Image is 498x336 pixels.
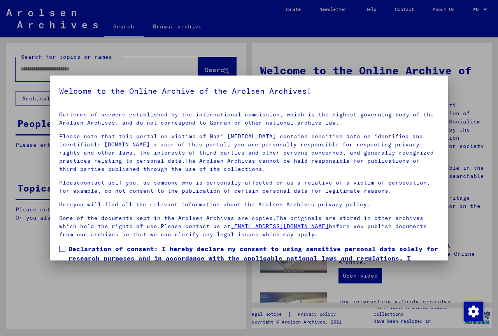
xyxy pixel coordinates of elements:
a: Here [59,201,73,208]
p: you will find all the relevant information about the Arolsen Archives privacy policy. [59,201,439,209]
p: Please if you, as someone who is personally affected or as a relative of a victim of persecution,... [59,179,439,195]
span: Declaration of consent: I hereby declare my consent to using sensitive personal data solely for r... [68,244,439,281]
p: Our were established by the international commission, which is the highest governing body of the ... [59,111,439,127]
h5: Welcome to the Online Archive of the Arolsen Archives! [59,85,439,97]
p: Please note that this portal on victims of Nazi [MEDICAL_DATA] contains sensitive data on identif... [59,132,439,173]
p: Some of the documents kept in the Arolsen Archives are copies.The originals are stored in other a... [59,214,439,239]
img: Change consent [464,302,483,321]
a: [EMAIL_ADDRESS][DOMAIN_NAME] [231,223,329,230]
a: terms of use [70,111,112,118]
a: contact us [80,179,115,186]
